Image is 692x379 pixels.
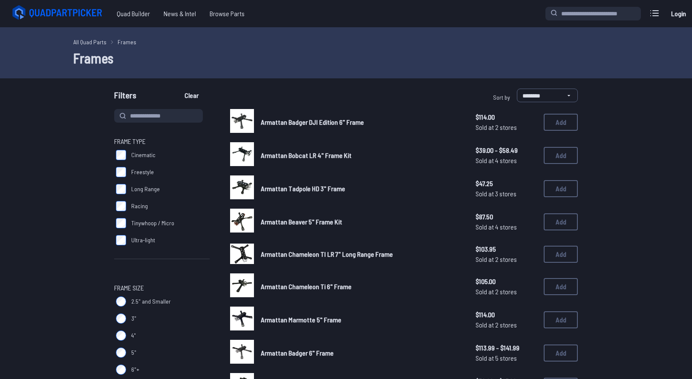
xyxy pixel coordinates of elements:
span: $87.50 [476,212,537,222]
a: Armattan Bobcat LR 4" Frame Kit [261,150,462,161]
input: 4" [116,330,126,341]
span: 2.5" and Smaller [131,297,171,306]
span: Sold at 3 stores [476,189,537,199]
a: image [230,175,254,202]
a: Armattan Badger 6" Frame [261,348,462,358]
span: Filters [114,89,136,106]
span: Sold at 4 stores [476,222,537,232]
button: Add [544,278,578,295]
input: 5" [116,347,126,358]
a: Frames [118,37,136,46]
span: Armattan Tadpole HD 3" Frame [261,184,345,192]
span: Ultra-light [131,236,155,244]
input: Freestyle [116,167,126,177]
span: Sold at 2 stores [476,287,537,297]
button: Add [544,114,578,131]
a: image [230,242,254,267]
input: Racing [116,201,126,211]
img: image [230,142,254,166]
a: Armattan Chameleon Ti 6" Frame [261,281,462,292]
span: Armattan Beaver 5" Frame Kit [261,218,342,226]
button: Add [544,180,578,197]
span: $113.99 - $141.99 [476,343,537,353]
a: Login [668,5,689,22]
span: $47.25 [476,178,537,189]
span: Sold at 2 stores [476,122,537,132]
img: image [230,273,254,297]
span: Armattan Chameleon Ti 6" Frame [261,282,352,290]
span: Armattan Marmotte 5" Frame [261,316,341,324]
img: image [230,209,254,233]
span: 5" [131,348,136,357]
span: Armattan Chameleon TI LR 7" Long Range Frame [261,250,393,258]
h1: Frames [73,48,619,68]
img: image [230,244,254,264]
span: $114.00 [476,310,537,320]
a: image [230,307,254,333]
a: image [230,109,254,135]
span: Freestyle [131,168,154,176]
span: 3" [131,314,136,323]
a: Armattan Badger DJI Edition 6" Frame [261,117,462,127]
input: Tinywhoop / Micro [116,218,126,228]
input: 6"+ [116,365,126,375]
span: Racing [131,202,148,210]
img: image [230,340,254,364]
span: $114.00 [476,112,537,122]
a: Armattan Beaver 5" Frame Kit [261,217,462,227]
button: Add [544,147,578,164]
span: $39.00 - $58.49 [476,145,537,155]
img: image [230,175,254,199]
span: Frame Size [114,283,144,293]
span: $103.95 [476,244,537,254]
input: 2.5" and Smaller [116,296,126,307]
a: Armattan Tadpole HD 3" Frame [261,184,462,194]
span: Sold at 5 stores [476,353,537,363]
span: 6"+ [131,365,139,374]
span: Armattan Badger DJI Edition 6" Frame [261,118,364,126]
button: Add [544,311,578,328]
span: Long Range [131,185,160,193]
a: Quad Builder [110,5,157,22]
a: All Quad Parts [73,37,107,46]
a: image [230,340,254,366]
a: image [230,142,254,169]
span: Sold at 4 stores [476,155,537,166]
input: Long Range [116,184,126,194]
span: 4" [131,331,136,340]
select: Sort by [517,89,578,102]
span: Frame Type [114,136,146,146]
button: Clear [177,89,206,102]
a: News & Intel [157,5,203,22]
a: Browse Parts [203,5,251,22]
img: image [230,307,254,330]
span: Tinywhoop / Micro [131,219,174,227]
a: image [230,209,254,235]
span: Sort by [493,94,510,101]
span: Armattan Badger 6" Frame [261,349,334,357]
input: Cinematic [116,150,126,160]
img: image [230,109,254,133]
a: Armattan Marmotte 5" Frame [261,315,462,325]
input: 3" [116,313,126,324]
span: Sold at 2 stores [476,254,537,264]
button: Add [544,345,578,362]
span: $105.00 [476,276,537,287]
span: Sold at 2 stores [476,320,537,330]
input: Ultra-light [116,235,126,245]
button: Add [544,213,578,230]
a: Armattan Chameleon TI LR 7" Long Range Frame [261,249,462,259]
span: Armattan Bobcat LR 4" Frame Kit [261,151,352,159]
button: Add [544,246,578,263]
span: Cinematic [131,151,156,159]
a: image [230,273,254,300]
